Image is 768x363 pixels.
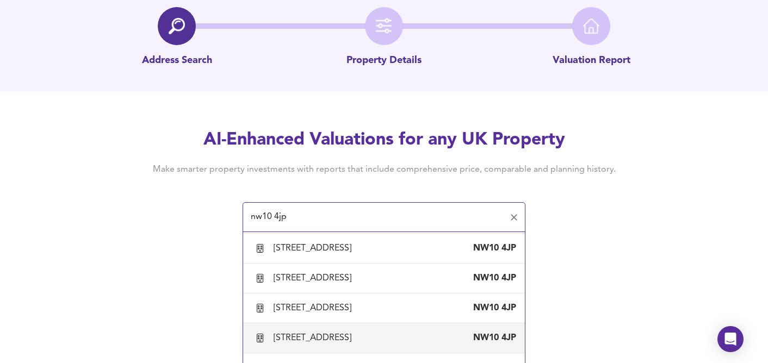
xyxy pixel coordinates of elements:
div: [STREET_ADDRESS] [274,272,356,284]
img: search-icon [169,18,185,34]
p: Valuation Report [553,54,630,68]
div: NW10 4JP [473,302,516,314]
div: NW10 4JP [473,272,516,284]
div: NW10 4JP [473,332,516,344]
div: [STREET_ADDRESS] [274,332,356,344]
img: home-icon [583,18,599,34]
h4: Make smarter property investments with reports that include comprehensive price, comparable and p... [136,164,632,176]
div: [STREET_ADDRESS] [274,242,356,254]
p: Address Search [142,54,212,68]
div: Open Intercom Messenger [717,326,744,352]
p: Property Details [346,54,422,68]
div: NW10 4JP [473,242,516,254]
img: filter-icon [376,18,392,34]
div: [STREET_ADDRESS] [274,302,356,314]
button: Clear [506,210,522,225]
h2: AI-Enhanced Valuations for any UK Property [136,128,632,152]
input: Enter a postcode to start... [247,207,504,228]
